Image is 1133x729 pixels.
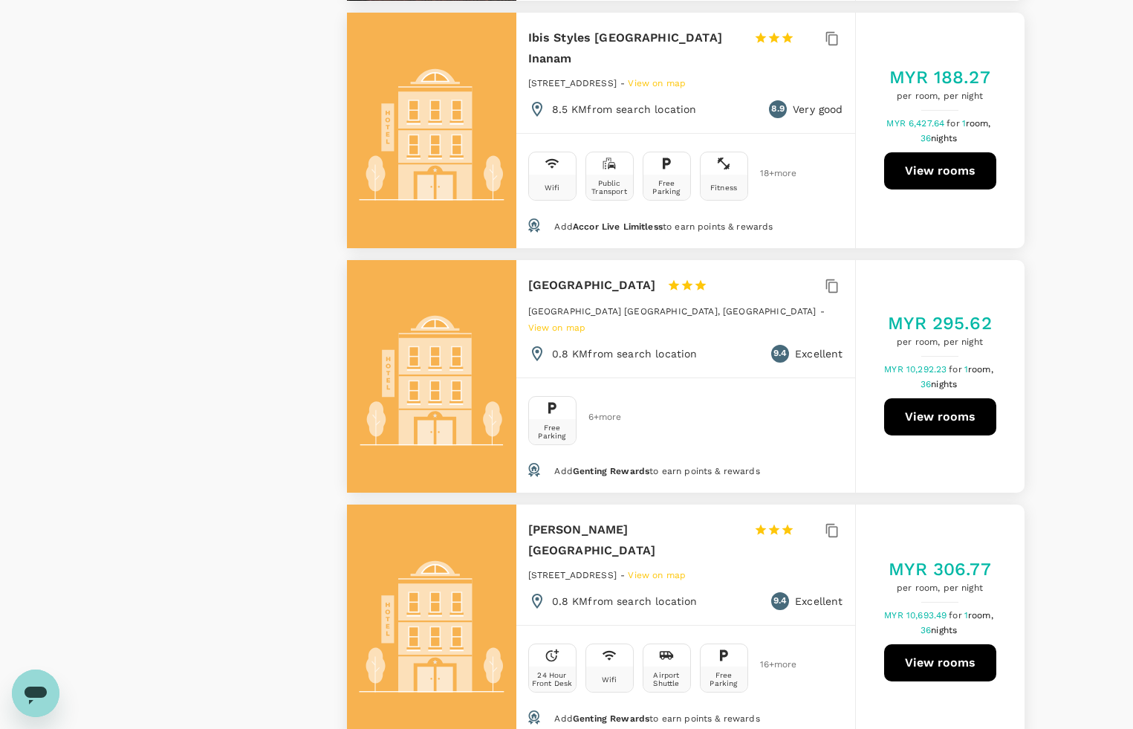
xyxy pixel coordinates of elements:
span: View on map [628,78,686,88]
h6: [GEOGRAPHIC_DATA] [528,275,656,296]
h5: MYR 188.27 [889,65,990,89]
p: Excellent [795,594,843,609]
span: Add to earn points & rewards [554,221,773,232]
span: per room, per night [889,581,991,596]
span: Genting Rewards [573,466,649,476]
a: View on map [628,568,686,580]
span: room, [968,364,993,375]
div: Wifi [602,675,617,684]
h6: [PERSON_NAME][GEOGRAPHIC_DATA] [528,519,742,561]
span: per room, per night [889,89,990,104]
span: [STREET_ADDRESS] [528,78,617,88]
p: 8.5 KM from search location [552,102,697,117]
div: Wifi [545,184,560,192]
span: for [949,610,964,621]
span: View on map [628,570,686,580]
span: 9.4 [773,346,787,361]
span: 18 + more [760,169,782,178]
span: - [820,306,825,317]
span: for [947,118,961,129]
span: 6 + more [588,412,611,422]
span: Genting Rewards [573,713,649,724]
h5: MYR 295.62 [888,311,992,335]
div: Free Parking [532,424,573,440]
span: nights [931,133,957,143]
span: [STREET_ADDRESS] [528,570,617,580]
span: [GEOGRAPHIC_DATA] [GEOGRAPHIC_DATA], [GEOGRAPHIC_DATA] [528,306,817,317]
span: per room, per night [888,335,992,350]
p: 0.8 KM from search location [552,346,698,361]
span: 1 [962,118,993,129]
span: 36 [921,379,959,389]
span: - [620,570,628,580]
span: MYR 6,427.64 [886,118,947,129]
button: View rooms [884,152,996,189]
span: - [620,78,628,88]
h5: MYR 306.77 [889,557,991,581]
a: View on map [528,321,586,333]
span: 1 [964,364,996,375]
span: Add to earn points & rewards [554,466,759,476]
button: View rooms [884,398,996,435]
span: 8.9 [771,102,784,117]
a: View on map [628,77,686,88]
span: for [949,364,964,375]
span: MYR 10,292.23 [884,364,949,375]
span: nights [931,379,957,389]
div: Airport Shuttle [646,671,687,687]
h6: Ibis Styles [GEOGRAPHIC_DATA] Inanam [528,27,742,69]
span: Accor Live Limitless [573,221,663,232]
p: 0.8 KM from search location [552,594,698,609]
span: 36 [921,625,959,635]
p: Excellent [795,346,843,361]
span: 36 [921,133,959,143]
span: room, [968,610,993,621]
iframe: Button to launch messaging window [12,670,59,717]
div: Free Parking [704,671,744,687]
div: 24 Hour Front Desk [532,671,573,687]
span: View on map [528,323,586,333]
button: View rooms [884,644,996,681]
span: nights [931,625,957,635]
span: 16 + more [760,660,782,670]
div: Free Parking [646,179,687,195]
span: Add to earn points & rewards [554,713,759,724]
p: Very good [793,102,843,117]
span: MYR 10,693.49 [884,610,949,621]
span: 9.4 [773,594,787,609]
div: Fitness [710,184,737,192]
span: room, [966,118,991,129]
div: Public Transport [589,179,630,195]
span: 1 [964,610,996,621]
